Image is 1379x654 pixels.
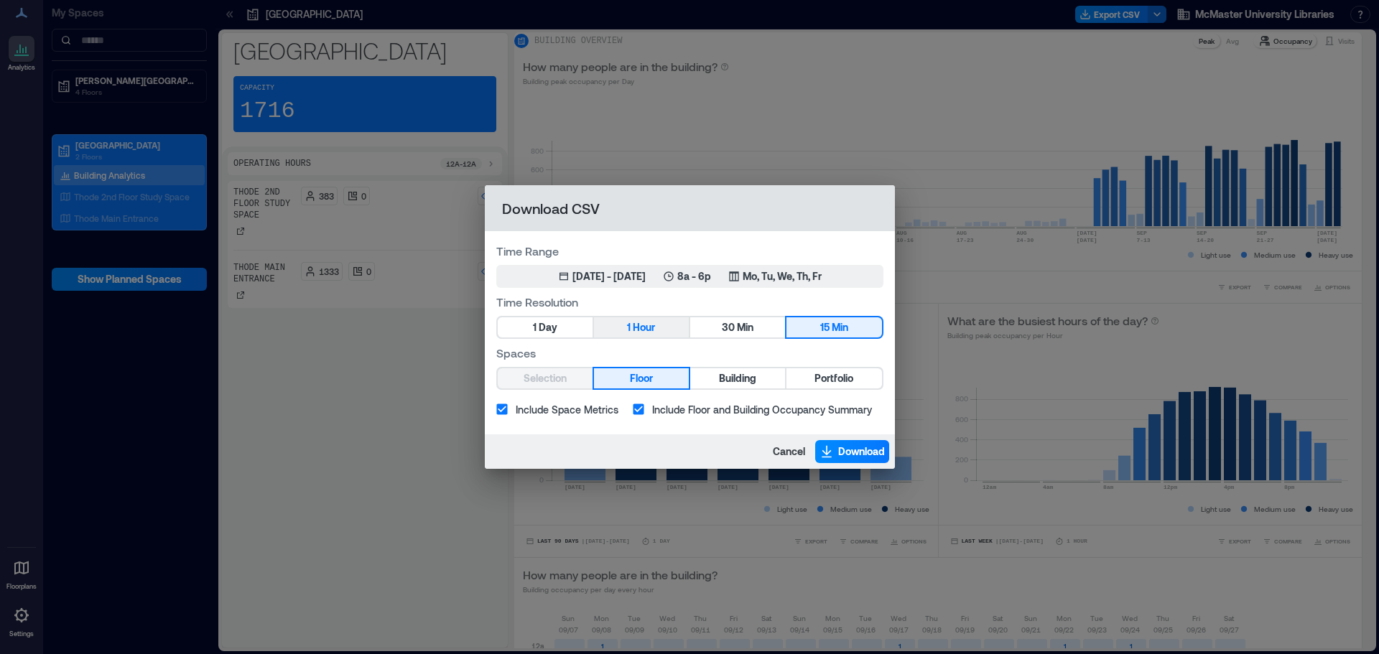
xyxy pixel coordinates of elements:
[572,269,646,284] div: [DATE] - [DATE]
[719,370,756,388] span: Building
[627,319,631,337] span: 1
[722,319,735,337] span: 30
[630,370,653,388] span: Floor
[677,269,711,284] p: 8a - 6p
[820,319,830,337] span: 15
[838,444,885,459] span: Download
[594,317,689,337] button: 1 Hour
[832,319,848,337] span: Min
[533,319,537,337] span: 1
[498,317,593,337] button: 1 Day
[485,185,895,231] h2: Download CSV
[496,243,883,259] label: Time Range
[496,265,883,288] button: [DATE] - [DATE]8a - 6pMo, Tu, We, Th, Fr
[633,319,655,337] span: Hour
[786,368,881,388] button: Portfolio
[539,319,557,337] span: Day
[594,368,689,388] button: Floor
[814,370,853,388] span: Portfolio
[773,444,805,459] span: Cancel
[737,319,753,337] span: Min
[652,402,872,417] span: Include Floor and Building Occupancy Summary
[769,440,809,463] button: Cancel
[516,402,618,417] span: Include Space Metrics
[690,368,785,388] button: Building
[690,317,785,337] button: 30 Min
[815,440,889,463] button: Download
[786,317,881,337] button: 15 Min
[743,269,822,284] p: Mo, Tu, We, Th, Fr
[496,294,883,310] label: Time Resolution
[496,345,883,361] label: Spaces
